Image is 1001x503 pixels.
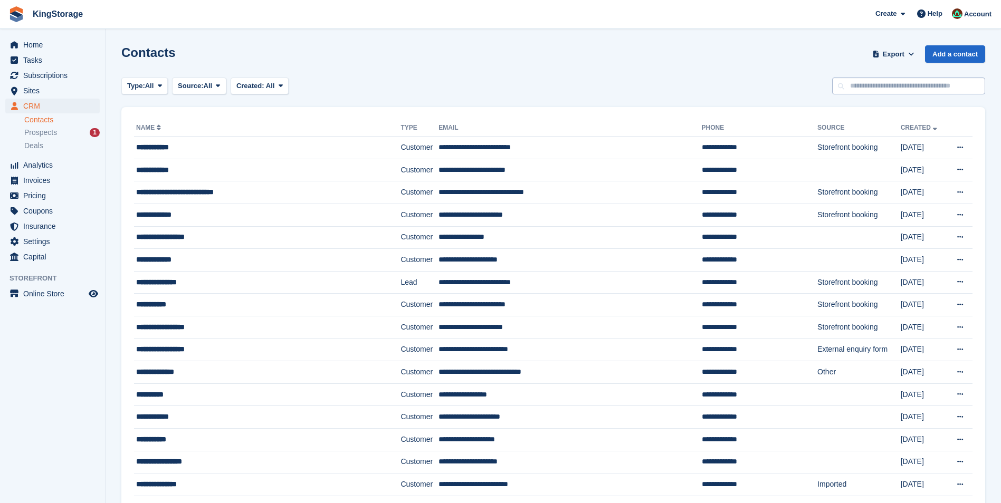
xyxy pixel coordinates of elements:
a: menu [5,173,100,188]
a: Deals [24,140,100,151]
span: Subscriptions [23,68,87,83]
td: [DATE] [901,361,947,384]
a: Preview store [87,287,100,300]
a: KingStorage [28,5,87,23]
a: Prospects 1 [24,127,100,138]
td: [DATE] [901,406,947,429]
span: Deals [24,141,43,151]
a: menu [5,188,100,203]
th: Email [438,120,701,137]
td: [DATE] [901,383,947,406]
h1: Contacts [121,45,176,60]
span: Online Store [23,286,87,301]
span: Export [883,49,904,60]
td: [DATE] [901,249,947,272]
span: Coupons [23,204,87,218]
td: Customer [401,406,438,429]
td: [DATE] [901,271,947,294]
td: [DATE] [901,428,947,451]
a: menu [5,286,100,301]
th: Phone [702,120,818,137]
td: Customer [401,159,438,181]
td: Customer [401,361,438,384]
span: CRM [23,99,87,113]
span: Settings [23,234,87,249]
td: Lead [401,271,438,294]
td: Customer [401,451,438,473]
td: [DATE] [901,181,947,204]
span: Home [23,37,87,52]
a: menu [5,219,100,234]
td: Storefront booking [817,316,901,338]
a: menu [5,234,100,249]
a: menu [5,158,100,172]
span: Storefront [9,273,105,284]
a: Name [136,124,163,131]
td: Customer [401,249,438,272]
td: Customer [401,473,438,496]
td: [DATE] [901,137,947,159]
td: Other [817,361,901,384]
td: [DATE] [901,159,947,181]
a: Created [901,124,939,131]
span: All [145,81,154,91]
td: Storefront booking [817,181,901,204]
td: [DATE] [901,316,947,338]
td: Customer [401,137,438,159]
button: Export [870,45,917,63]
button: Type: All [121,78,168,95]
td: Customer [401,226,438,249]
td: [DATE] [901,294,947,316]
button: Created: All [231,78,289,95]
span: Created: [236,82,264,90]
td: Storefront booking [817,294,901,316]
td: Storefront booking [817,204,901,226]
div: 1 [90,128,100,137]
span: Source: [178,81,203,91]
span: Tasks [23,53,87,67]
a: menu [5,68,100,83]
button: Source: All [172,78,226,95]
td: [DATE] [901,226,947,249]
td: External enquiry form [817,338,901,361]
a: menu [5,204,100,218]
td: Customer [401,204,438,226]
span: Prospects [24,128,57,138]
td: Customer [401,338,438,361]
span: Invoices [23,173,87,188]
td: Customer [401,181,438,204]
a: Contacts [24,115,100,125]
a: Add a contact [925,45,985,63]
span: Sites [23,83,87,98]
span: Account [964,9,992,20]
td: [DATE] [901,204,947,226]
span: Pricing [23,188,87,203]
span: All [266,82,275,90]
a: menu [5,99,100,113]
a: menu [5,53,100,67]
th: Source [817,120,901,137]
span: Help [928,8,942,19]
img: John King [952,8,962,19]
td: [DATE] [901,473,947,496]
td: Customer [401,428,438,451]
td: [DATE] [901,451,947,473]
span: Insurance [23,219,87,234]
span: Capital [23,249,87,264]
td: Customer [401,316,438,338]
td: Storefront booking [817,271,901,294]
span: Analytics [23,158,87,172]
img: stora-icon-8386f47178a22dfd0bd8f6a31ec36ba5ce8667c1dd55bd0f319d3a0aa187defe.svg [8,6,24,22]
a: menu [5,37,100,52]
a: menu [5,249,100,264]
td: Imported [817,473,901,496]
td: Customer [401,383,438,406]
th: Type [401,120,438,137]
span: All [204,81,213,91]
td: Storefront booking [817,137,901,159]
a: menu [5,83,100,98]
td: [DATE] [901,338,947,361]
span: Create [875,8,897,19]
td: Customer [401,294,438,316]
span: Type: [127,81,145,91]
